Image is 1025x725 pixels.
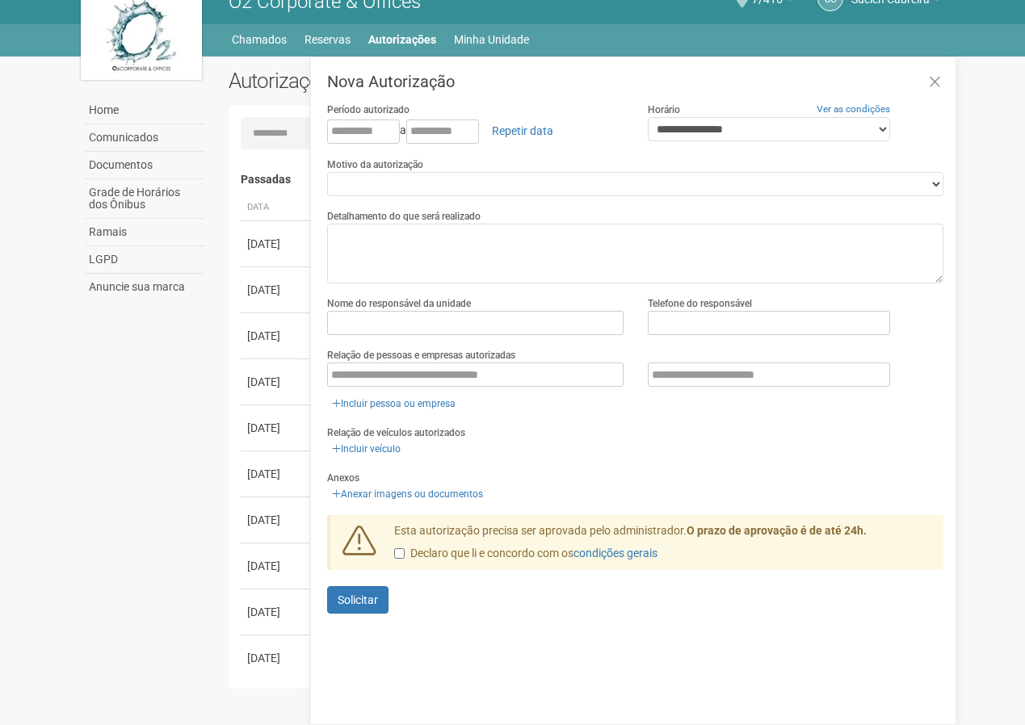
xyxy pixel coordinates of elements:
button: Solicitar [327,586,389,614]
label: Motivo da autorização [327,157,423,172]
div: [DATE] [247,512,307,528]
label: Período autorizado [327,103,410,117]
div: [DATE] [247,282,307,298]
div: [DATE] [247,466,307,482]
a: Home [85,97,204,124]
label: Detalhamento do que será realizado [327,209,481,224]
div: [DATE] [247,650,307,666]
a: Comunicados [85,124,204,152]
span: Solicitar [338,593,378,606]
label: Relação de veículos autorizados [327,425,465,440]
div: a [327,117,624,145]
a: Anuncie sua marca [85,274,204,300]
a: Documentos [85,152,204,179]
div: [DATE] [247,374,307,390]
label: Declaro que li e concordo com os [394,546,657,562]
div: [DATE] [247,236,307,252]
div: [DATE] [247,558,307,574]
h4: Passadas [241,174,933,186]
h3: Nova Autorização [327,73,943,90]
a: Incluir pessoa ou empresa [327,395,460,413]
a: condições gerais [573,547,657,559]
a: Chamados [232,28,287,51]
a: Anexar imagens ou documentos [327,485,488,503]
a: Reservas [305,28,351,51]
label: Anexos [327,471,359,485]
h2: Autorizações [229,69,574,93]
a: Autorizações [368,28,436,51]
strong: O prazo de aprovação é de até 24h. [687,524,867,537]
a: Repetir data [481,117,564,145]
div: [DATE] [247,328,307,344]
div: Esta autorização precisa ser aprovada pelo administrador. [382,523,944,570]
a: Minha Unidade [454,28,529,51]
div: [DATE] [247,420,307,436]
label: Telefone do responsável [648,296,752,311]
label: Horário [648,103,680,117]
a: Incluir veículo [327,440,405,458]
div: [DATE] [247,604,307,620]
label: Nome do responsável da unidade [327,296,471,311]
input: Declaro que li e concordo com oscondições gerais [394,548,405,559]
a: Grade de Horários dos Ônibus [85,179,204,219]
a: Ver as condições [817,103,890,115]
th: Data [241,195,313,221]
label: Relação de pessoas e empresas autorizadas [327,348,515,362]
a: LGPD [85,246,204,274]
a: Ramais [85,219,204,246]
